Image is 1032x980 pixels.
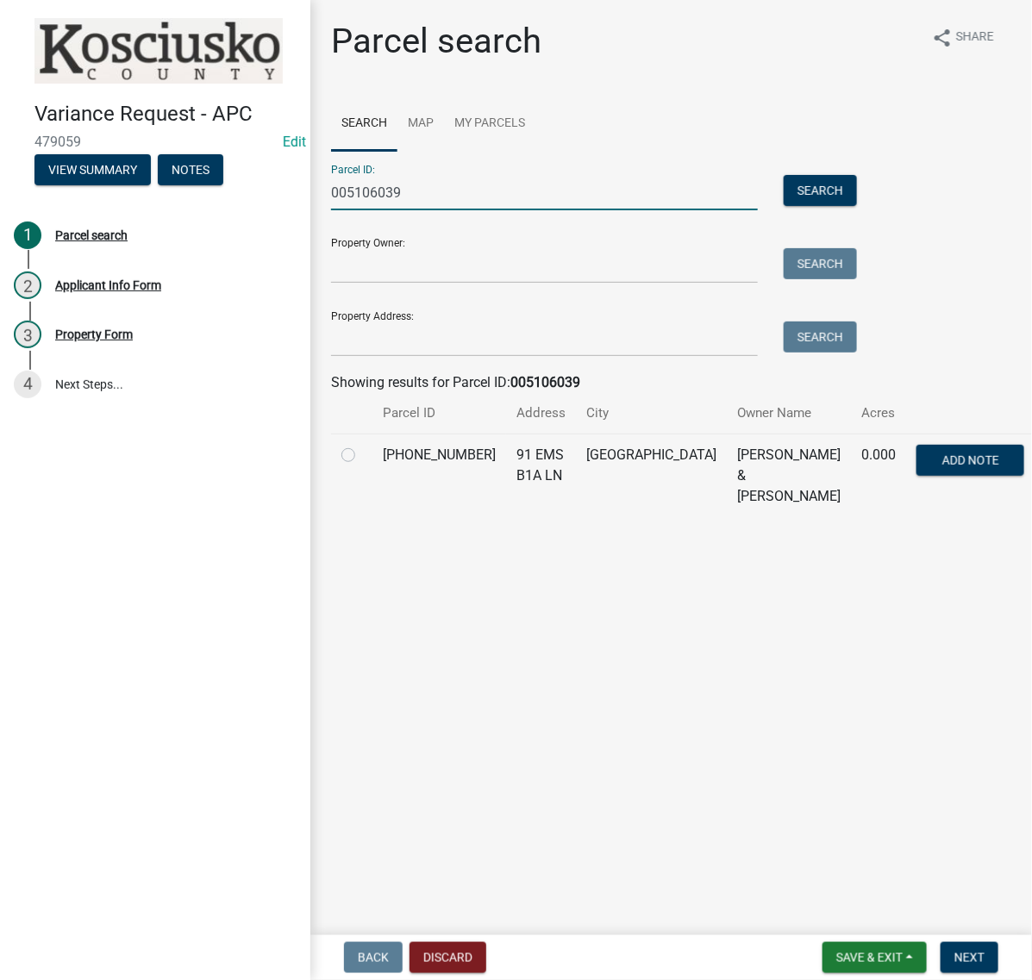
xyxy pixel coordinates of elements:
[34,134,276,150] span: 479059
[14,321,41,348] div: 3
[784,248,857,279] button: Search
[510,374,580,390] strong: 005106039
[851,393,906,434] th: Acres
[158,164,223,178] wm-modal-confirm: Notes
[55,279,161,291] div: Applicant Info Form
[34,164,151,178] wm-modal-confirm: Summary
[331,97,397,152] a: Search
[956,28,994,48] span: Share
[34,154,151,185] button: View Summary
[344,942,403,973] button: Back
[836,951,903,964] span: Save & Exit
[397,97,444,152] a: Map
[851,434,906,517] td: 0.000
[576,393,727,434] th: City
[822,942,927,973] button: Save & Exit
[506,434,576,517] td: 91 EMS B1A LN
[932,28,953,48] i: share
[283,134,306,150] a: Edit
[34,102,297,127] h4: Variance Request - APC
[14,371,41,398] div: 4
[34,18,283,84] img: Kosciusko County, Indiana
[918,21,1008,54] button: shareShare
[14,222,41,249] div: 1
[727,434,851,517] td: [PERSON_NAME] & [PERSON_NAME]
[916,445,1024,476] button: Add Note
[331,21,541,62] h1: Parcel search
[506,393,576,434] th: Address
[954,951,985,964] span: Next
[372,393,506,434] th: Parcel ID
[941,942,998,973] button: Next
[727,393,851,434] th: Owner Name
[784,321,857,353] button: Search
[331,372,1011,393] div: Showing results for Parcel ID:
[784,175,857,206] button: Search
[444,97,535,152] a: My Parcels
[158,154,223,185] button: Notes
[358,951,389,964] span: Back
[372,434,506,517] td: [PHONE_NUMBER]
[55,229,128,241] div: Parcel search
[942,453,999,466] span: Add Note
[410,942,486,973] button: Discard
[576,434,727,517] td: [GEOGRAPHIC_DATA]
[14,272,41,299] div: 2
[283,134,306,150] wm-modal-confirm: Edit Application Number
[55,328,133,340] div: Property Form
